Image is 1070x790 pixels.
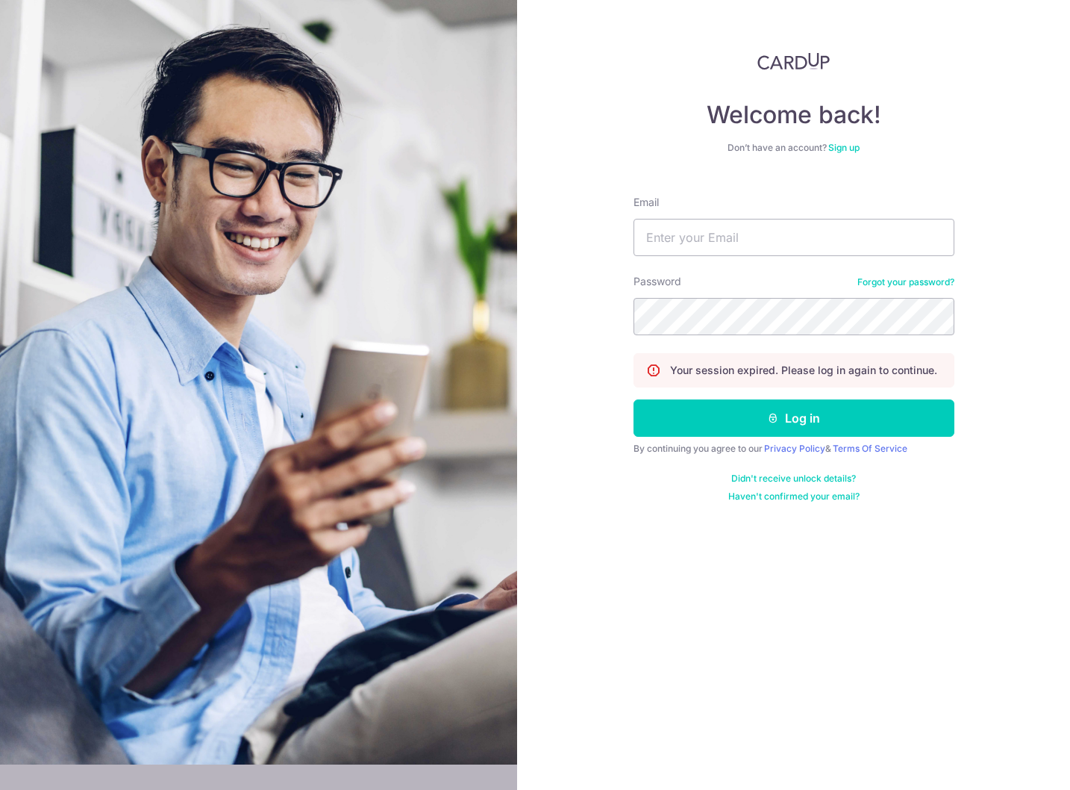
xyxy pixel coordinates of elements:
[633,195,659,210] label: Email
[633,443,954,455] div: By continuing you agree to our &
[633,219,954,256] input: Enter your Email
[757,52,830,70] img: CardUp Logo
[633,100,954,130] h4: Welcome back!
[764,443,825,454] a: Privacy Policy
[828,142,860,153] a: Sign up
[731,473,856,485] a: Didn't receive unlock details?
[728,491,860,503] a: Haven't confirmed your email?
[633,399,954,437] button: Log in
[633,142,954,154] div: Don’t have an account?
[670,363,937,378] p: Your session expired. Please log in again to continue.
[633,274,681,289] label: Password
[857,276,954,288] a: Forgot your password?
[833,443,907,454] a: Terms Of Service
